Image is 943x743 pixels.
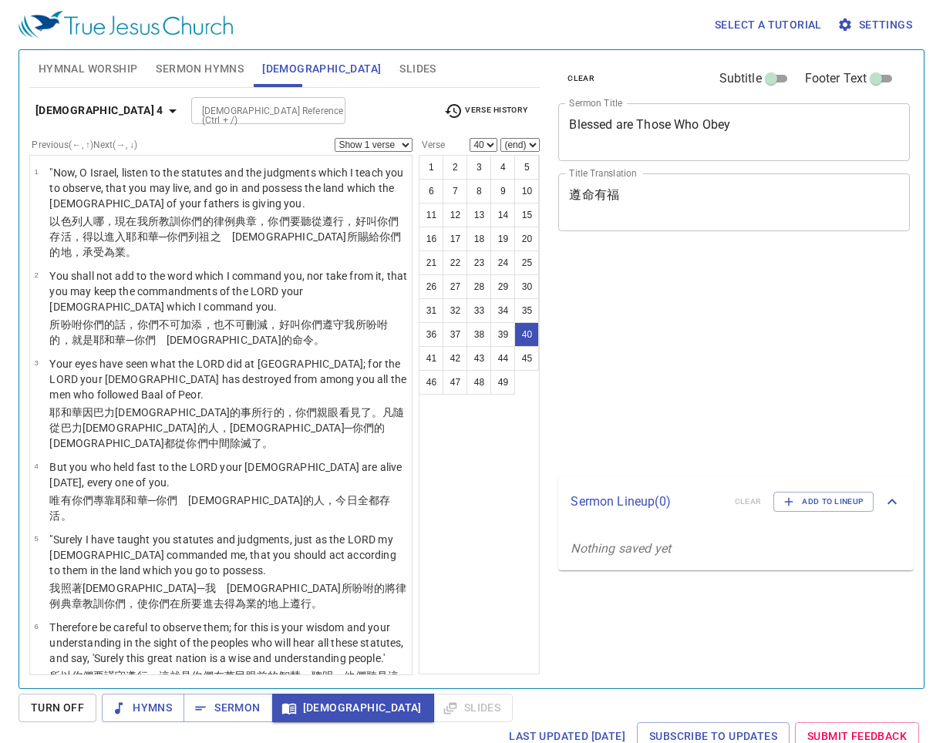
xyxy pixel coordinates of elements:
[443,179,467,203] button: 7
[49,405,407,451] p: 耶和華
[419,203,443,227] button: 11
[49,406,404,449] wh1187: 的事所行的
[443,298,467,323] button: 32
[257,597,322,610] wh3423: 的地
[466,298,491,323] button: 33
[569,117,899,146] textarea: Blessed are Those Who Obey
[156,59,244,79] span: Sermon Hymns
[19,11,233,39] img: True Jesus Church
[419,370,443,395] button: 46
[773,492,874,512] button: Add to Lineup
[49,230,401,258] wh1: 之 [DEMOGRAPHIC_DATA]
[399,59,436,79] span: Slides
[49,213,407,260] p: 以色列人
[224,597,322,610] wh935: 得為業
[443,227,467,251] button: 17
[466,155,491,180] button: 3
[443,346,467,371] button: 42
[312,597,322,610] wh6213: 。
[34,622,38,630] span: 6
[419,298,443,323] button: 31
[49,215,401,258] wh3925: 你們的律例
[435,99,537,123] button: Verse History
[514,274,539,299] button: 30
[49,215,401,258] wh4941: ，你們要聽從
[490,346,515,371] button: 44
[805,69,867,88] span: Footer Text
[514,346,539,371] button: 45
[184,694,272,722] button: Sermon
[571,493,722,511] p: Sermon Lineup ( 0 )
[49,620,407,666] p: Therefore be careful to observe them; for this is your wisdom and your understanding in the sight...
[34,271,38,279] span: 2
[19,694,96,722] button: Turn Off
[490,203,515,227] button: 14
[72,246,137,258] wh776: ，承受為業
[49,230,401,258] wh3068: ─你們列祖
[196,102,315,119] input: Type Bible Reference
[558,476,914,527] div: Sermon Lineup(0)clearAdd to Lineup
[419,179,443,203] button: 6
[715,15,822,35] span: Select a tutorial
[49,406,404,449] wh7200: 。凡隨
[34,358,38,367] span: 3
[39,59,138,79] span: Hymnal Worship
[567,72,594,86] span: clear
[419,322,443,347] button: 36
[783,495,864,509] span: Add to Lineup
[466,322,491,347] button: 38
[49,668,407,699] p: 所以你們要謹守
[49,532,407,578] p: "Surely I have taught you statutes and judgments, just as the LORD my [DEMOGRAPHIC_DATA] commande...
[419,140,445,150] label: Verse
[514,155,539,180] button: 5
[61,597,323,610] wh2706: 典章
[466,370,491,395] button: 48
[466,179,491,203] button: 8
[49,165,407,211] p: "Now, O Israel, listen to the statutes and the judgments which I teach you to observe, that you m...
[49,406,404,449] wh3068: 因巴力[DEMOGRAPHIC_DATA]
[558,69,604,88] button: clear
[419,274,443,299] button: 26
[490,179,515,203] button: 9
[262,59,381,79] span: [DEMOGRAPHIC_DATA]
[466,203,491,227] button: 13
[49,493,407,523] p: 唯有你們專靠
[514,322,539,347] button: 40
[102,694,184,722] button: Hymns
[285,698,422,718] span: [DEMOGRAPHIC_DATA]
[466,274,491,299] button: 28
[126,334,325,346] wh3068: ─你們 [DEMOGRAPHIC_DATA]
[834,11,918,39] button: Settings
[49,494,390,522] wh1695: 耶和華
[83,597,322,610] wh4941: 教訓
[443,250,467,275] button: 22
[49,268,407,314] p: You shall not add to the word which I command you, nor take from it, that you may keep the comman...
[466,250,491,275] button: 23
[49,406,404,449] wh6213: ，你們親眼
[514,203,539,227] button: 15
[272,694,434,722] button: [DEMOGRAPHIC_DATA]
[49,422,396,449] wh1187: 的人
[443,203,467,227] button: 12
[49,317,407,348] p: 所吩咐
[49,215,401,258] wh2706: 典章
[444,102,527,120] span: Verse History
[490,370,515,395] button: 49
[514,179,539,203] button: 10
[49,494,390,522] wh3068: ─你們 [DEMOGRAPHIC_DATA]
[49,230,401,258] wh935: 耶和華
[290,597,322,610] wh7130: 遵行
[49,318,388,346] wh3254: ，也不可刪減
[490,298,515,323] button: 34
[49,582,406,610] wh3068: ─我 [DEMOGRAPHIC_DATA]
[34,462,38,470] span: 4
[49,670,399,698] wh8104: 遵行
[230,437,274,449] wh7130: 除滅了
[443,274,467,299] button: 27
[49,215,401,258] wh8085: 遵行
[719,69,762,88] span: Subtitle
[514,227,539,251] button: 20
[279,597,323,610] wh776: 上
[196,698,260,718] span: Sermon
[490,274,515,299] button: 29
